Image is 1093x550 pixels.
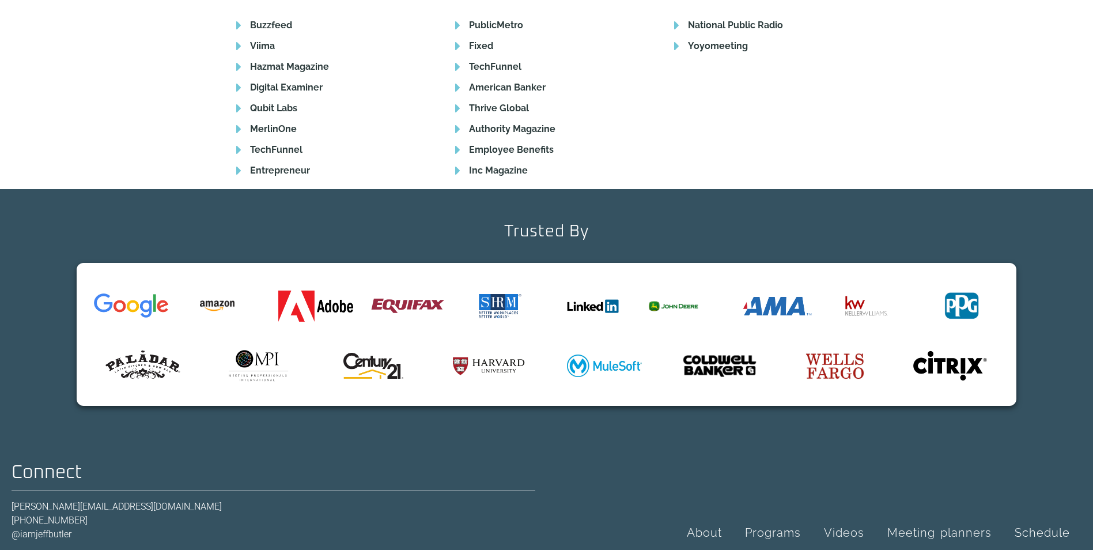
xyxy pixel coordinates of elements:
[469,40,493,51] b: Fixed
[469,123,555,134] b: Authority Magazine
[812,519,876,546] a: Videos
[224,81,432,95] a: Digital Examiner
[469,165,528,176] b: Inc Magazine
[250,61,329,72] b: Hazmat Magazine
[224,101,432,115] a: Qubit Labs
[688,20,783,31] b: National Public Radio
[443,143,650,157] a: Employee Benefits
[469,144,554,155] b: Employee Benefits
[1003,519,1081,546] a: Schedule
[469,103,529,114] b: Thrive Global
[443,122,650,136] a: Authority Magazine
[443,18,650,32] a: PublicMetro
[224,164,432,178] a: Entrepreneur
[250,82,323,93] b: Digital Examiner
[250,40,275,51] b: Viima
[12,464,535,482] h2: Connect
[688,40,748,51] b: Yoyomeeting
[224,39,432,53] a: Viima
[662,39,869,53] a: Yoyomeeting
[876,519,1003,546] a: Meeting planners
[250,20,292,31] b: Buzzfeed
[443,60,650,74] a: TechFunnel
[250,165,310,176] b: Entrepreneur
[443,101,650,115] a: Thrive Global
[469,20,523,31] b: PublicMetro
[224,122,432,136] a: MerlinOne
[469,82,546,93] b: American Banker
[443,81,650,95] a: American Banker
[12,501,222,512] a: [PERSON_NAME][EMAIL_ADDRESS][DOMAIN_NAME]
[733,519,812,546] a: Programs
[675,519,733,546] a: About
[12,515,88,526] a: [PHONE_NUMBER]
[443,39,650,53] a: Fixed
[224,18,432,32] a: Buzzfeed
[12,529,71,540] a: @iamjeffbutler
[250,144,302,155] b: TechFunnel
[662,18,869,32] a: National Public Radio
[224,60,432,74] a: Hazmat Magazine
[469,61,521,72] b: TechFunnel
[224,143,432,157] a: TechFunnel
[443,164,650,178] a: Inc Magazine
[250,123,297,134] b: MerlinOne
[250,103,297,114] b: Qubit Labs
[504,224,589,240] h2: Trusted By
